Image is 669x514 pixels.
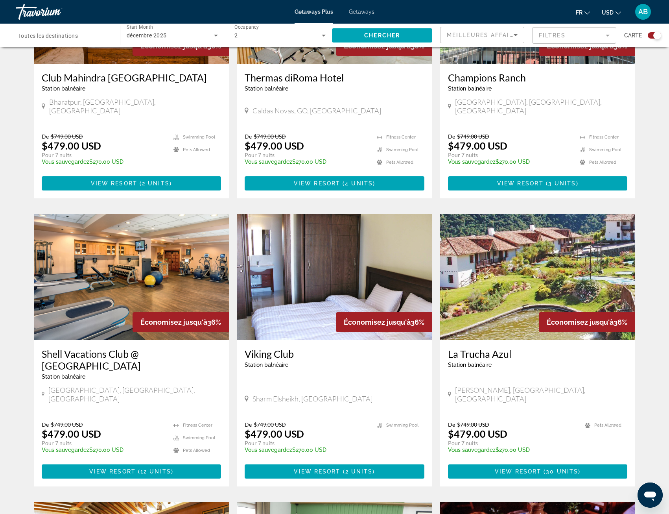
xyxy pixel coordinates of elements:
button: Chercher [332,28,432,43]
p: $270.00 USD [245,447,369,453]
span: $749.00 USD [51,133,83,140]
span: [PERSON_NAME], [GEOGRAPHIC_DATA], [GEOGRAPHIC_DATA] [455,386,627,403]
button: View Resort(12 units) [42,464,221,479]
p: Pour 7 nuits [448,152,572,159]
span: AB [638,8,648,16]
span: Pets Allowed [594,423,621,428]
p: $270.00 USD [448,159,572,165]
span: Vous sauvegardez [448,159,496,165]
span: décembre 2025 [127,32,167,39]
span: Chercher [364,32,400,39]
span: De [245,421,252,428]
p: Pour 7 nuits [245,440,369,447]
a: Travorium [16,2,94,22]
span: Start Month [127,24,153,30]
span: De [42,133,49,140]
span: Fitness Center [589,135,619,140]
span: De [42,421,49,428]
span: ( ) [137,180,172,187]
span: De [245,133,252,140]
span: Économisez jusqu'à [140,318,207,326]
span: Économisez jusqu'à [344,318,411,326]
span: $749.00 USD [254,421,286,428]
span: ( ) [340,180,375,187]
span: 3 units [548,180,576,187]
a: Champions Ranch [448,72,628,83]
span: Bharatpur, [GEOGRAPHIC_DATA], [GEOGRAPHIC_DATA] [49,98,221,115]
span: View Resort [495,468,541,475]
span: $749.00 USD [457,421,489,428]
a: Shell Vacations Club @ [GEOGRAPHIC_DATA] [42,348,221,372]
span: Swimming Pool [386,423,418,428]
span: Pets Allowed [589,160,616,165]
button: Change language [576,7,590,18]
p: $270.00 USD [42,159,166,165]
span: ( ) [136,468,173,475]
p: $270.00 USD [245,159,369,165]
a: La Trucha Azul [448,348,628,360]
span: View Resort [294,180,340,187]
iframe: Bouton de lancement de la fenêtre de messagerie [638,483,663,508]
span: Vous sauvegardez [42,159,89,165]
button: Filter [532,27,616,44]
span: Fitness Center [183,423,212,428]
mat-select: Sort by [447,30,518,40]
span: Station balnéaire [448,362,492,368]
p: Pour 7 nuits [448,440,577,447]
a: Getaways [349,9,374,15]
a: Getaways Plus [295,9,333,15]
a: Club Mahindra [GEOGRAPHIC_DATA] [42,72,221,83]
span: Pets Allowed [183,147,210,152]
span: 12 units [140,468,171,475]
p: $479.00 USD [42,140,101,152]
span: [GEOGRAPHIC_DATA], [GEOGRAPHIC_DATA], [GEOGRAPHIC_DATA] [455,98,628,115]
button: View Resort(2 units) [245,464,424,479]
a: Thermas diRoma Hotel [245,72,424,83]
a: Viking Club [245,348,424,360]
span: De [448,133,455,140]
p: $479.00 USD [245,140,304,152]
img: 5446O01X.jpg [34,214,229,340]
span: Vous sauvegardez [245,447,292,453]
div: 36% [336,312,432,332]
p: $270.00 USD [448,447,577,453]
span: Pets Allowed [386,160,413,165]
span: $749.00 USD [51,421,83,428]
span: ( ) [341,468,375,475]
p: $479.00 USD [448,140,507,152]
span: Station balnéaire [245,362,288,368]
span: Station balnéaire [42,373,85,380]
span: Meilleures affaires [447,32,522,38]
p: $479.00 USD [448,428,507,440]
span: Caldas Novas, GO, [GEOGRAPHIC_DATA] [252,106,381,115]
div: 36% [539,312,635,332]
span: Carte [624,30,642,41]
span: Pets Allowed [183,448,210,453]
button: View Resort(2 units) [42,176,221,190]
span: $749.00 USD [457,133,489,140]
span: Fitness Center [386,135,416,140]
button: View Resort(4 units) [245,176,424,190]
p: $479.00 USD [245,428,304,440]
button: View Resort(3 units) [448,176,628,190]
span: View Resort [91,180,137,187]
span: Swimming Pool [183,435,215,440]
span: Vous sauvegardez [42,447,89,453]
div: 36% [133,312,229,332]
p: $270.00 USD [42,447,166,453]
span: 2 [234,32,238,39]
span: Vous sauvegardez [448,447,496,453]
span: View Resort [294,468,340,475]
span: Station balnéaire [42,85,85,92]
